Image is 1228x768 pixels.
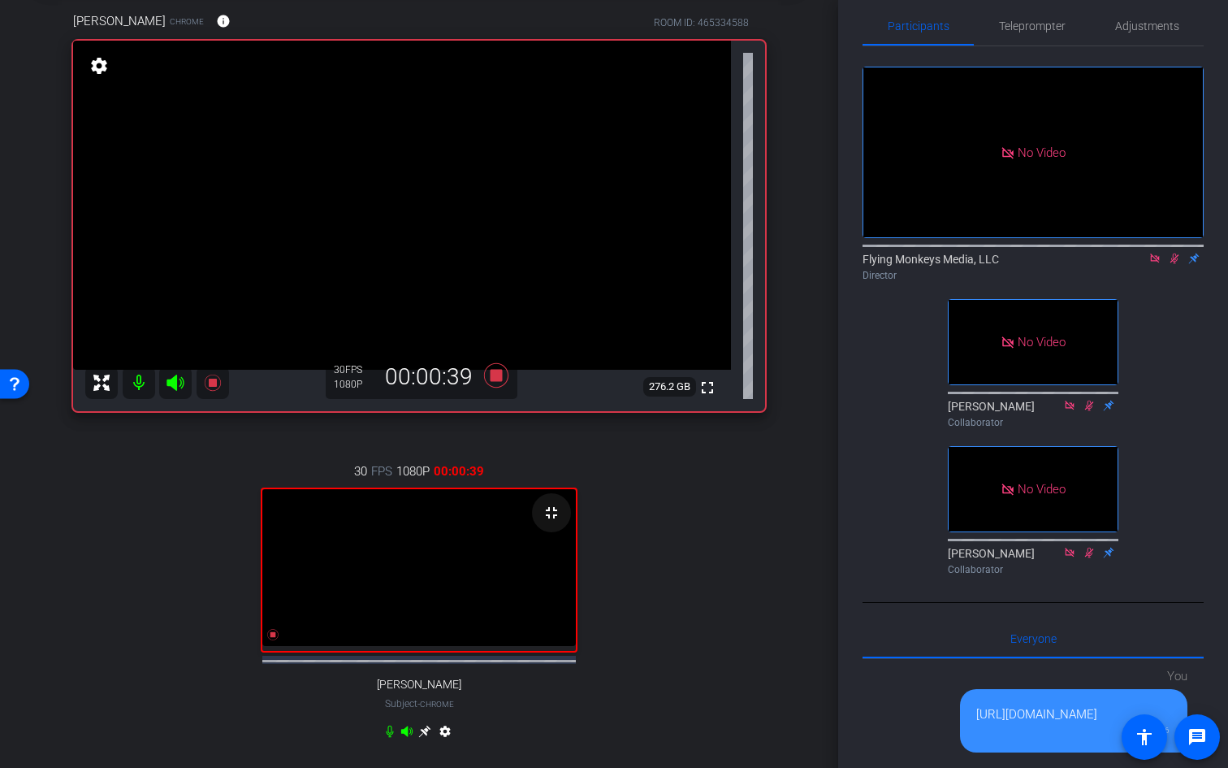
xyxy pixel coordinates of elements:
[698,378,717,397] mat-icon: fullscreen
[1018,335,1066,349] span: No Video
[999,20,1066,32] span: Teleprompter
[170,15,204,28] span: Chrome
[371,462,392,480] span: FPS
[434,462,484,480] span: 00:00:39
[1187,727,1207,747] mat-icon: message
[643,377,696,397] span: 276.2 GB
[377,678,461,692] span: [PERSON_NAME]
[1018,145,1066,159] span: No Video
[73,12,166,30] span: [PERSON_NAME]
[334,363,374,376] div: 30
[417,698,420,709] span: -
[654,15,749,30] div: ROOM ID: 465334588
[888,20,949,32] span: Participants
[88,56,110,76] mat-icon: settings
[435,725,455,744] mat-icon: settings
[345,364,362,375] span: FPS
[948,545,1118,577] div: [PERSON_NAME]
[334,378,374,391] div: 1080P
[948,398,1118,430] div: [PERSON_NAME]
[863,268,1204,283] div: Director
[216,14,231,28] mat-icon: info
[948,415,1118,430] div: Collaborator
[976,724,1171,736] div: 19:06
[1010,633,1057,644] span: Everyone
[863,251,1204,283] div: Flying Monkeys Media, LLC
[420,700,454,709] span: Chrome
[1135,727,1154,747] mat-icon: accessibility
[976,705,1171,724] div: [URL][DOMAIN_NAME]
[385,696,454,711] span: Subject
[1115,20,1179,32] span: Adjustments
[1018,481,1066,496] span: No Video
[354,462,367,480] span: 30
[374,363,483,391] div: 00:00:39
[542,503,561,523] mat-icon: fullscreen_exit
[960,667,1187,686] div: You
[948,562,1118,577] div: Collaborator
[396,462,430,480] span: 1080P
